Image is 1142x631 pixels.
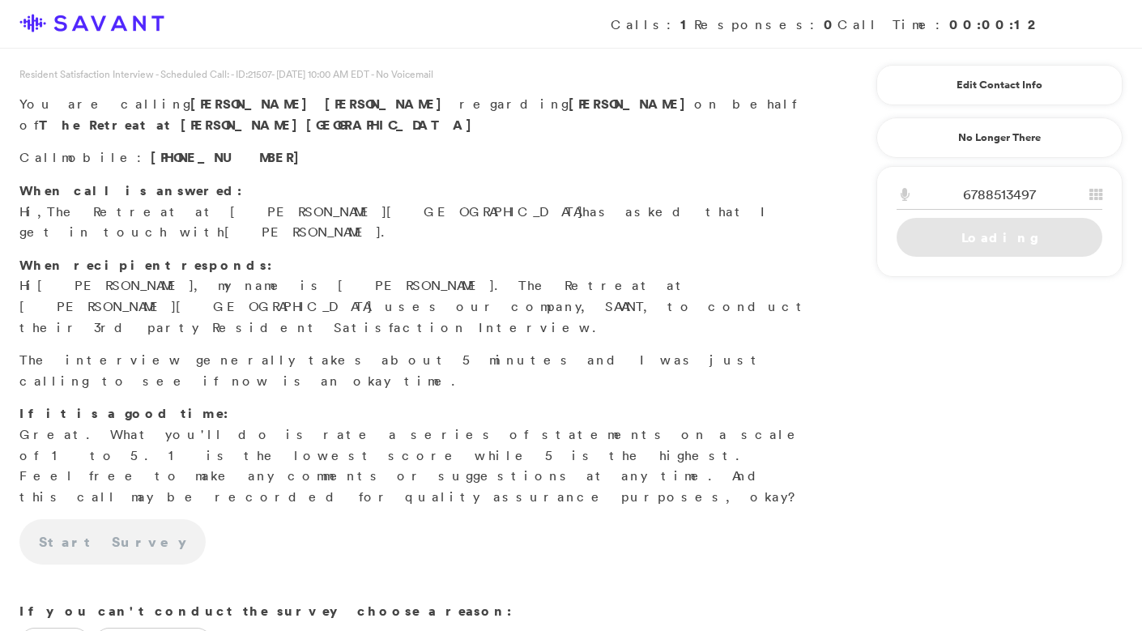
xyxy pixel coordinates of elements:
strong: 1 [680,15,694,33]
strong: The Retreat at [PERSON_NAME][GEOGRAPHIC_DATA] [39,116,480,134]
span: [PHONE_NUMBER] [151,148,308,166]
strong: If you can't conduct the survey choose a reason: [19,602,512,620]
p: Call : [19,147,815,168]
span: [PERSON_NAME] [224,224,381,240]
strong: When recipient responds: [19,256,272,274]
strong: [PERSON_NAME] [569,95,694,113]
a: Start Survey [19,519,206,565]
span: Resident Satisfaction Interview - Scheduled Call: - ID: - [DATE] 10:00 AM EDT - No Voicemail [19,67,433,81]
span: 21507 [248,67,271,81]
a: No Longer There [876,117,1123,158]
p: Hi, has asked that I get in touch with . [19,181,815,243]
a: Loading [897,218,1102,257]
p: Hi , my name is [PERSON_NAME]. The Retreat at [PERSON_NAME][GEOGRAPHIC_DATA] uses our company, SA... [19,255,815,338]
strong: 00:00:12 [949,15,1042,33]
strong: 0 [824,15,837,33]
span: [PERSON_NAME] [190,95,316,113]
span: The Retreat at [PERSON_NAME][GEOGRAPHIC_DATA] [47,203,582,220]
p: The interview generally takes about 5 minutes and I was just calling to see if now is an okay time. [19,350,815,391]
p: You are calling regarding on behalf of [19,94,815,135]
p: Great. What you'll do is rate a series of statements on a scale of 1 to 5. 1 is the lowest score ... [19,403,815,507]
strong: If it is a good time: [19,404,228,422]
span: [PERSON_NAME] [37,277,194,293]
span: mobile [62,149,137,165]
strong: When call is answered: [19,181,242,199]
a: Edit Contact Info [897,72,1102,98]
span: [PERSON_NAME] [325,95,450,113]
